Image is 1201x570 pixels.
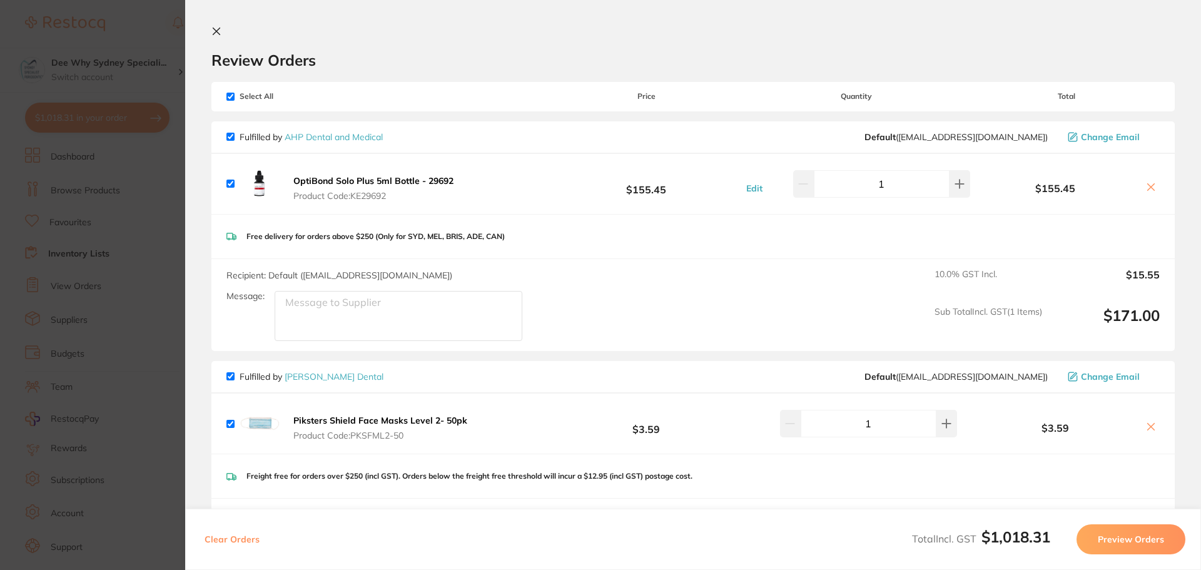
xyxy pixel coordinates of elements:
[240,404,280,444] img: djd6dzQyNQ
[285,131,383,143] a: AHP Dental and Medical
[1052,307,1160,341] output: $171.00
[864,132,1048,142] span: orders@ahpdentalmedical.com.au
[935,307,1042,341] span: Sub Total Incl. GST ( 1 Items)
[553,412,739,435] b: $3.59
[226,92,352,101] span: Select All
[553,172,739,195] b: $155.45
[973,422,1137,434] b: $3.59
[240,164,280,204] img: MWFxZzIxOQ
[240,132,383,142] p: Fulfilled by
[201,524,263,554] button: Clear Orders
[246,232,505,241] p: Free delivery for orders above $250 (Only for SYD, MEL, BRIS, ADE, CAN)
[293,415,467,426] b: Piksters Shield Face Masks Level 2- 50pk
[935,269,1042,297] span: 10.0 % GST Incl.
[1064,131,1160,143] button: Change Email
[740,92,973,101] span: Quantity
[742,183,766,194] button: Edit
[864,371,896,382] b: Default
[240,372,383,382] p: Fulfilled by
[981,527,1050,546] b: $1,018.31
[1052,269,1160,297] output: $15.55
[246,472,692,481] p: Freight free for orders over $250 (incl GST). Orders below the freight free threshold will incur ...
[1064,371,1160,382] button: Change Email
[290,415,471,441] button: Piksters Shield Face Masks Level 2- 50pk Product Code:PKSFML2-50
[290,175,457,201] button: OptiBond Solo Plus 5ml Bottle - 29692 Product Code:KE29692
[293,175,454,186] b: OptiBond Solo Plus 5ml Bottle - 29692
[211,51,1175,69] h2: Review Orders
[293,191,454,201] span: Product Code: KE29692
[864,372,1048,382] span: sales@piksters.com
[1081,372,1140,382] span: Change Email
[864,131,896,143] b: Default
[912,532,1050,545] span: Total Incl. GST
[226,291,265,302] label: Message:
[1077,524,1185,554] button: Preview Orders
[553,92,739,101] span: Price
[1081,132,1140,142] span: Change Email
[973,92,1160,101] span: Total
[226,270,452,281] span: Recipient: Default ( [EMAIL_ADDRESS][DOMAIN_NAME] )
[973,183,1137,194] b: $155.45
[285,371,383,382] a: [PERSON_NAME] Dental
[293,430,467,440] span: Product Code: PKSFML2-50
